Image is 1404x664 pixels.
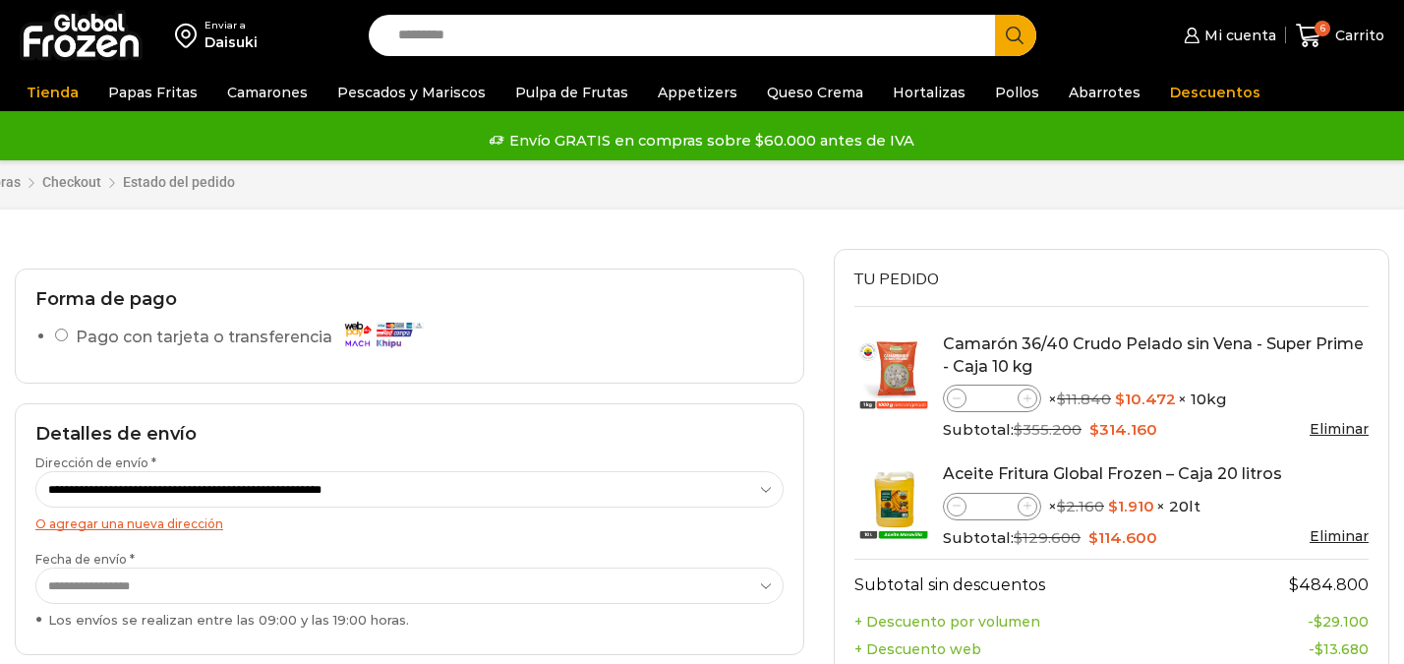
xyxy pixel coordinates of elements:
[854,560,1213,608] th: Subtotal sin descuentos
[35,551,784,630] label: Fecha de envío *
[1179,16,1275,55] a: Mi cuenta
[1115,390,1125,408] span: $
[1057,390,1066,408] span: $
[1014,420,1023,439] span: $
[943,527,1369,549] div: Subtotal:
[35,611,784,630] div: Los envíos se realizan entre las 09:00 y las 19:00 horas.
[17,74,88,111] a: Tienda
[1057,390,1111,408] bdi: 11.840
[943,493,1369,520] div: × × 20lt
[35,471,784,508] select: Dirección de envío *
[35,289,784,311] h2: Forma de pago
[995,15,1036,56] button: Search button
[1314,613,1369,631] bdi: 29.100
[1315,21,1330,36] span: 6
[1213,635,1369,663] td: -
[175,19,205,52] img: address-field-icon.svg
[1088,528,1098,547] span: $
[966,387,1018,410] input: Product quantity
[1310,420,1369,438] a: Eliminar
[854,608,1213,635] th: + Descuento por volumen
[1108,497,1154,515] bdi: 1.910
[205,19,258,32] div: Enviar a
[1057,497,1066,515] span: $
[854,269,939,290] span: Tu pedido
[35,516,223,531] a: O agregar una nueva dirección
[1289,575,1299,594] span: $
[1296,13,1384,59] a: 6 Carrito
[648,74,747,111] a: Appetizers
[943,385,1369,412] div: × × 10kg
[943,334,1364,376] a: Camarón 36/40 Crudo Pelado sin Vena - Super Prime - Caja 10 kg
[1213,608,1369,635] td: -
[985,74,1049,111] a: Pollos
[883,74,975,111] a: Hortalizas
[217,74,318,111] a: Camarones
[35,568,784,604] select: Fecha de envío * Los envíos se realizan entre las 09:00 y las 19:00 horas.
[505,74,638,111] a: Pulpa de Frutas
[1330,26,1384,45] span: Carrito
[1089,420,1157,439] bdi: 314.160
[327,74,496,111] a: Pescados y Mariscos
[757,74,873,111] a: Queso Crema
[1108,497,1118,515] span: $
[76,321,433,355] label: Pago con tarjeta o transferencia
[35,424,784,446] h2: Detalles de envío
[1089,420,1099,439] span: $
[1160,74,1270,111] a: Descuentos
[1059,74,1150,111] a: Abarrotes
[1314,613,1322,631] span: $
[966,495,1018,518] input: Product quantity
[1014,420,1082,439] bdi: 355.200
[943,419,1369,441] div: Subtotal:
[1115,390,1176,408] bdi: 10.472
[1014,528,1081,547] bdi: 129.600
[98,74,207,111] a: Papas Fritas
[943,464,1282,483] a: Aceite Fritura Global Frozen – Caja 20 litros
[1057,497,1104,515] bdi: 2.160
[35,454,784,508] label: Dirección de envío *
[1014,528,1023,547] span: $
[1315,640,1323,658] span: $
[205,32,258,52] div: Daisuki
[1315,640,1369,658] bdi: 13.680
[854,635,1213,663] th: + Descuento web
[1199,26,1276,45] span: Mi cuenta
[1310,527,1369,545] a: Eliminar
[1289,575,1369,594] bdi: 484.800
[1088,528,1157,547] bdi: 114.600
[338,317,427,351] img: Pago con tarjeta o transferencia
